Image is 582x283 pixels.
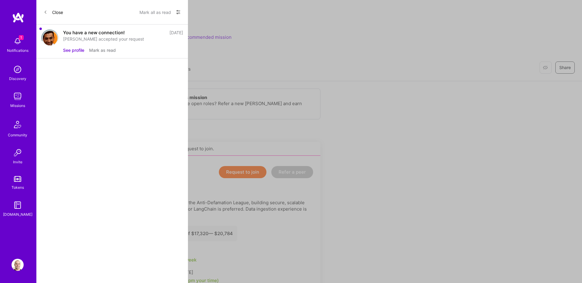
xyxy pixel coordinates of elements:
[63,36,183,42] div: [PERSON_NAME] accepted your request
[169,29,183,36] div: [DATE]
[44,7,63,17] button: Close
[12,184,24,191] div: Tokens
[12,63,24,75] img: discovery
[10,259,25,271] a: User Avatar
[8,132,27,138] div: Community
[12,147,24,159] img: Invite
[63,29,125,36] div: You have a new connection!
[139,7,171,17] button: Mark all as read
[12,12,24,23] img: logo
[12,259,24,271] img: User Avatar
[89,47,116,53] button: Mark as read
[9,75,26,82] div: Discovery
[13,159,22,165] div: Invite
[3,211,32,218] div: [DOMAIN_NAME]
[10,102,25,109] div: Missions
[12,90,24,102] img: teamwork
[63,47,84,53] button: See profile
[12,199,24,211] img: guide book
[14,176,21,182] img: tokens
[10,117,25,132] img: Community
[41,29,58,46] img: user avatar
